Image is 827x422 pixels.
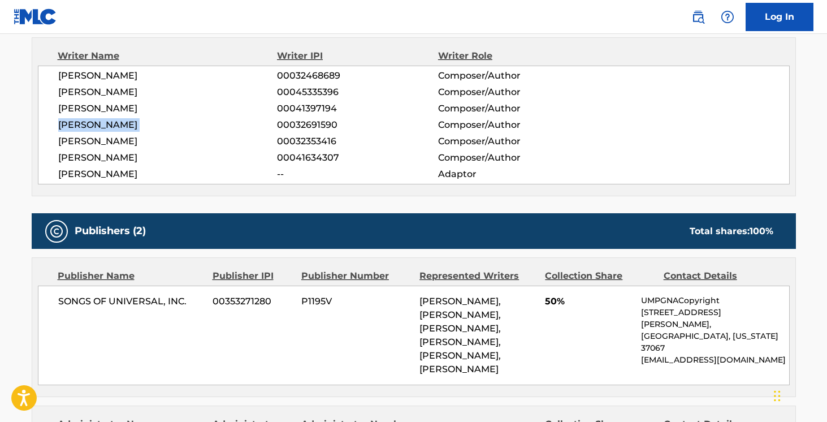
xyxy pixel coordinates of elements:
[213,269,293,283] div: Publisher IPI
[438,85,584,99] span: Composer/Author
[58,85,278,99] span: [PERSON_NAME]
[419,269,536,283] div: Represented Writers
[690,225,773,238] div: Total shares:
[687,6,709,28] a: Public Search
[419,296,501,374] span: [PERSON_NAME], [PERSON_NAME], [PERSON_NAME], [PERSON_NAME], [PERSON_NAME], [PERSON_NAME]
[14,8,57,25] img: MLC Logo
[664,269,773,283] div: Contact Details
[641,307,789,330] p: [STREET_ADDRESS][PERSON_NAME],
[641,295,789,307] p: UMPGNACopyright
[277,118,438,132] span: 00032691590
[58,295,205,308] span: SONGS OF UNIVERSAL, INC.
[301,295,411,308] span: P1195V
[50,225,63,238] img: Publishers
[277,49,438,63] div: Writer IPI
[438,102,584,115] span: Composer/Author
[277,69,438,83] span: 00032468689
[277,102,438,115] span: 00041397194
[770,368,827,422] iframe: Chat Widget
[58,49,278,63] div: Writer Name
[641,354,789,366] p: [EMAIL_ADDRESS][DOMAIN_NAME]
[641,330,789,354] p: [GEOGRAPHIC_DATA], [US_STATE] 37067
[746,3,813,31] a: Log In
[58,151,278,165] span: [PERSON_NAME]
[691,10,705,24] img: search
[58,167,278,181] span: [PERSON_NAME]
[301,269,411,283] div: Publisher Number
[750,226,773,236] span: 100 %
[75,225,146,238] h5: Publishers (2)
[277,85,438,99] span: 00045335396
[58,102,278,115] span: [PERSON_NAME]
[438,69,584,83] span: Composer/Author
[721,10,734,24] img: help
[277,167,438,181] span: --
[438,167,584,181] span: Adaptor
[774,379,781,413] div: Drag
[545,269,655,283] div: Collection Share
[438,49,584,63] div: Writer Role
[545,295,633,308] span: 50%
[213,295,293,308] span: 00353271280
[58,269,204,283] div: Publisher Name
[58,69,278,83] span: [PERSON_NAME]
[58,135,278,148] span: [PERSON_NAME]
[58,118,278,132] span: [PERSON_NAME]
[277,135,438,148] span: 00032353416
[438,118,584,132] span: Composer/Author
[438,151,584,165] span: Composer/Author
[438,135,584,148] span: Composer/Author
[716,6,739,28] div: Help
[277,151,438,165] span: 00041634307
